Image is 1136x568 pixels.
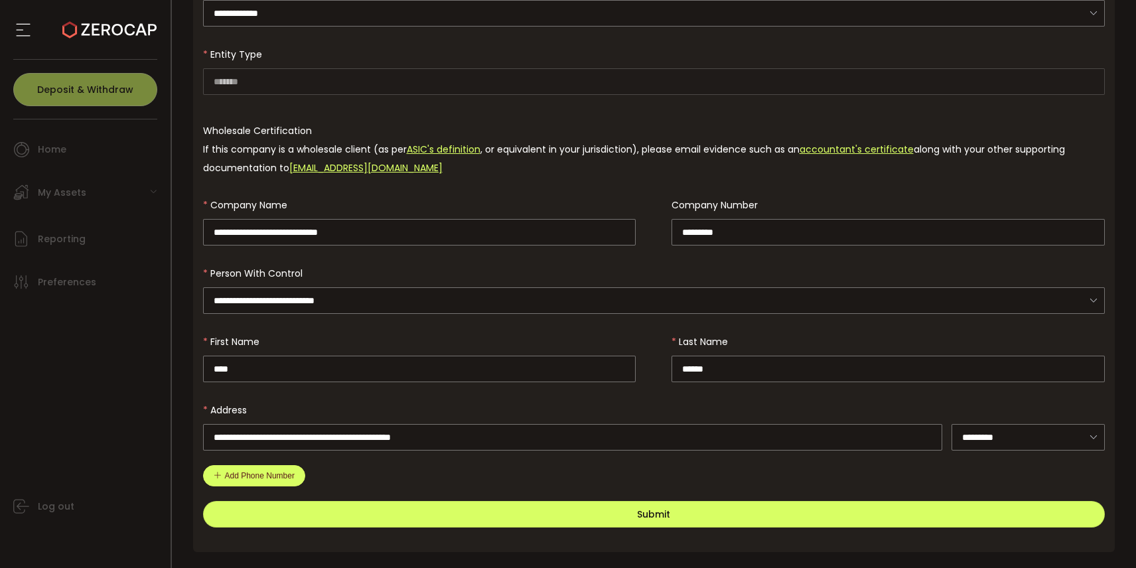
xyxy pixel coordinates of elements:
span: Log out [38,497,74,516]
a: ASIC's definition [407,143,480,156]
span: Preferences [38,273,96,292]
label: Address [203,403,255,417]
div: Wholesale Certification If this company is a wholesale client (as per , or equivalent in your jur... [203,121,1105,177]
span: Deposit & Withdraw [37,85,133,94]
span: Home [38,140,66,159]
button: Submit [203,501,1105,528]
a: [EMAIL_ADDRESS][DOMAIN_NAME] [289,161,443,175]
span: Submit [637,508,670,521]
span: Add Phone Number [225,471,295,480]
button: Deposit & Withdraw [13,73,157,106]
span: Reporting [38,230,86,249]
button: Add Phone Number [203,465,305,486]
a: accountant's certificate [800,143,914,156]
span: My Assets [38,183,86,202]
